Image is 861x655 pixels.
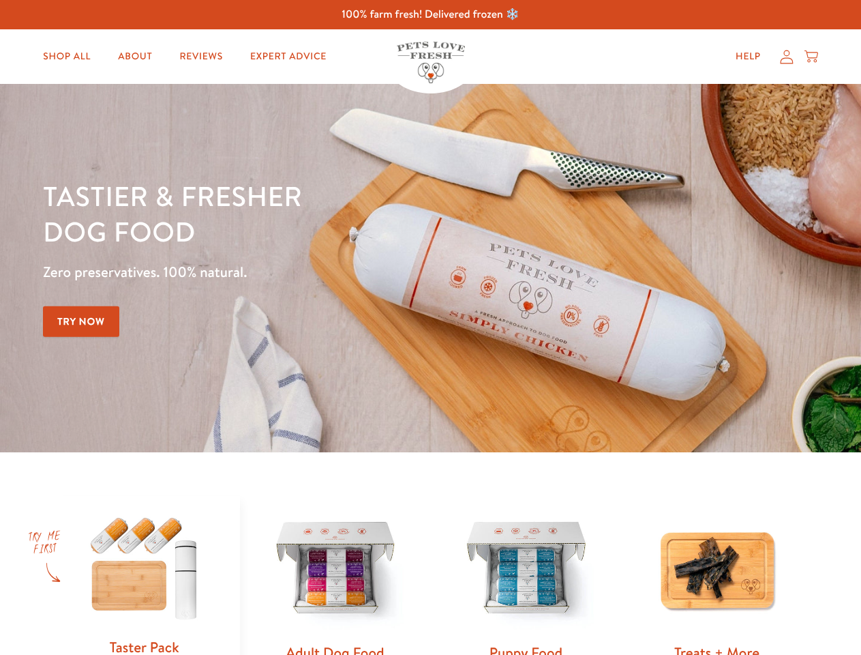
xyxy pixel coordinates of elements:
a: Reviews [168,43,233,70]
a: Shop All [32,43,102,70]
a: Try Now [43,306,119,337]
a: Expert Advice [239,43,337,70]
img: Pets Love Fresh [397,42,465,83]
p: Zero preservatives. 100% natural. [43,260,560,285]
a: About [107,43,163,70]
h1: Tastier & fresher dog food [43,178,560,249]
a: Help [725,43,772,70]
